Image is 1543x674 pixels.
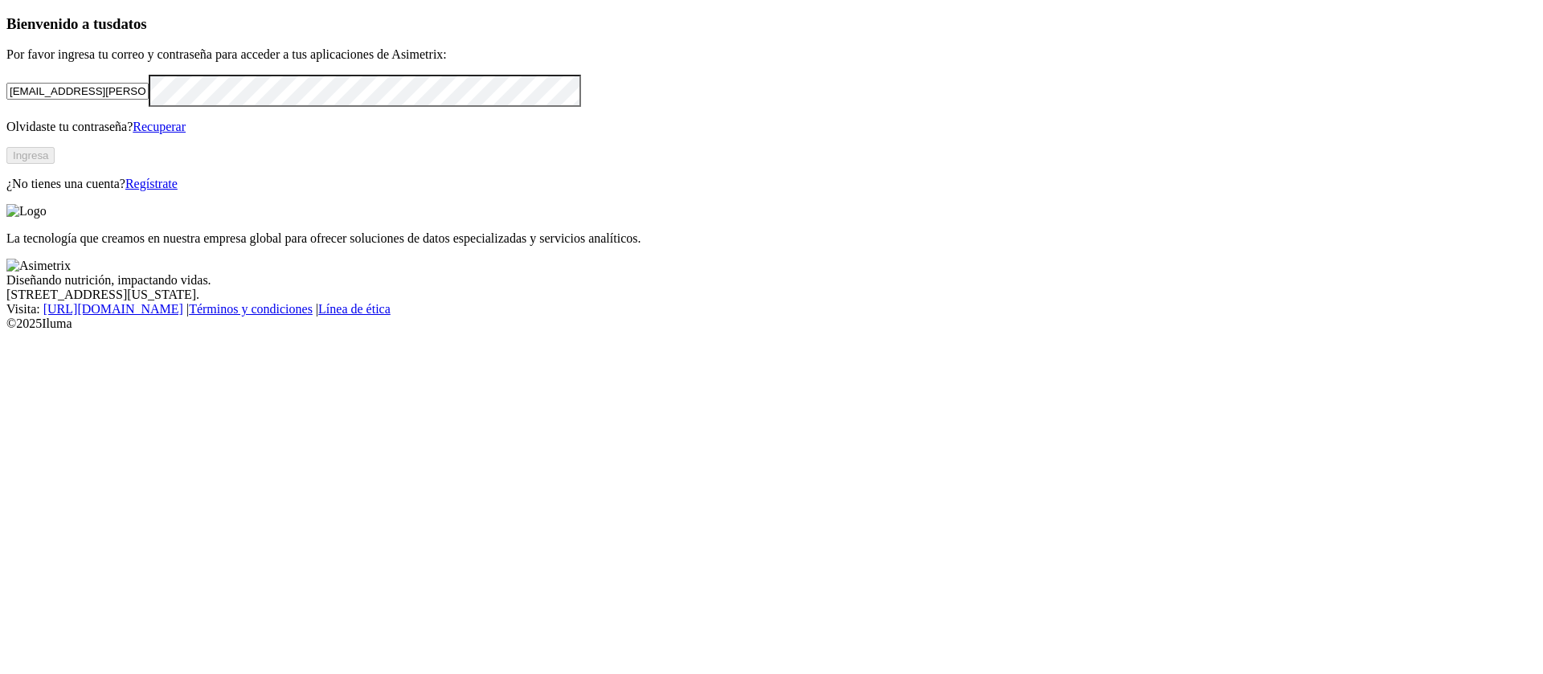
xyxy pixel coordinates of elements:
[6,259,71,273] img: Asimetrix
[6,302,1537,317] div: Visita : | |
[6,47,1537,62] p: Por favor ingresa tu correo y contraseña para acceder a tus aplicaciones de Asimetrix:
[6,204,47,219] img: Logo
[6,317,1537,331] div: © 2025 Iluma
[318,302,391,316] a: Línea de ética
[189,302,313,316] a: Términos y condiciones
[6,120,1537,134] p: Olvidaste tu contraseña?
[125,177,178,190] a: Regístrate
[6,15,1537,33] h3: Bienvenido a tus
[6,83,149,100] input: Tu correo
[113,15,147,32] span: datos
[6,147,55,164] button: Ingresa
[6,288,1537,302] div: [STREET_ADDRESS][US_STATE].
[6,273,1537,288] div: Diseñando nutrición, impactando vidas.
[43,302,183,316] a: [URL][DOMAIN_NAME]
[133,120,186,133] a: Recuperar
[6,231,1537,246] p: La tecnología que creamos en nuestra empresa global para ofrecer soluciones de datos especializad...
[6,177,1537,191] p: ¿No tienes una cuenta?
